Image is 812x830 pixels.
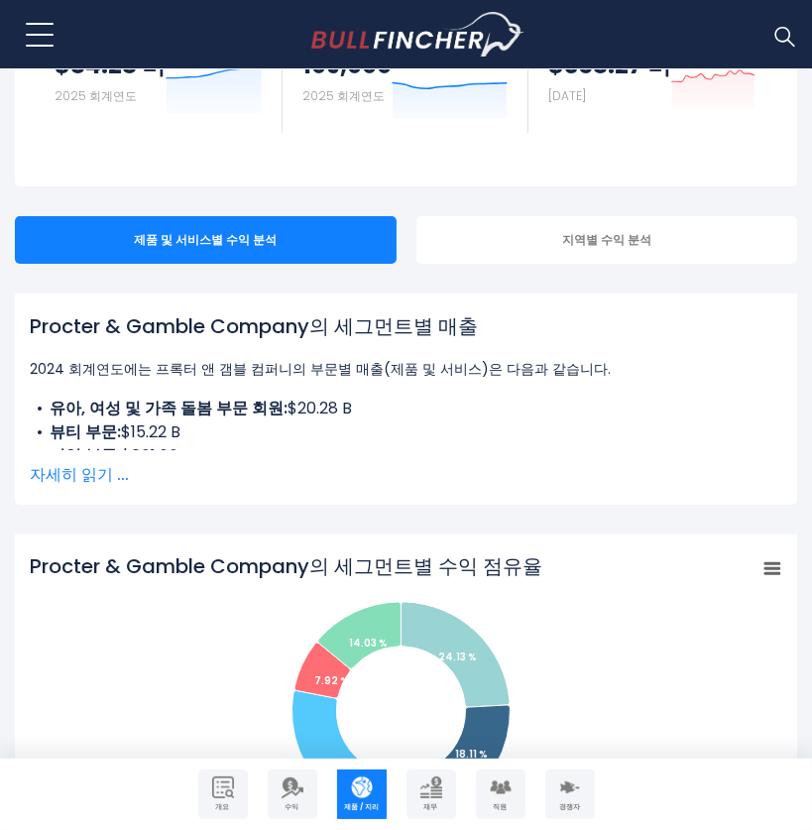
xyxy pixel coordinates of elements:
li: $15.22 B [30,420,782,444]
a: 회사 수익 [268,770,317,819]
strong: $368.27 비 [548,50,671,80]
tspan: Procter & Gamble Company의 세그먼트별 수익 점유율 [30,552,542,580]
strong: $84.28 비 [55,50,166,80]
tspan: 18.11 % [455,747,488,762]
tspan: 24.13 % [438,650,477,664]
b: 뷰티 부문: [50,420,121,443]
img: 불핀처 로고 [311,12,524,58]
strong: 109,000 [302,50,392,80]
a: 회사 개요 [198,770,248,819]
span: 직원 [478,803,523,811]
h1: Procter & Gamble Company의 세그먼트별 매출 [30,311,782,341]
div: 제품 및 서비스별 수익 분석 [15,216,397,264]
span: 개요 [200,803,246,811]
span: 수익 [270,803,315,811]
li: $601.00 M [30,444,782,468]
tspan: 7.92 % [314,673,349,688]
div: 지역별 수익 분석 [416,216,798,264]
small: 2025 회계연도 [55,87,137,104]
a: 회사 경쟁사 [545,770,595,819]
a: 회사 제품/지역 [337,770,387,819]
span: 자세히 읽기 ... [30,463,782,487]
small: 2025 회계연도 [302,87,385,104]
b: 유아, 여성 및 가족 돌봄 부문 회원: [50,397,288,419]
a: 회사 직원 [476,770,525,819]
small: [DATE] [548,87,586,104]
a: 홈페이지 바로가기 [311,12,524,58]
span: 경쟁자 [547,803,593,811]
span: 재무 [408,803,454,811]
b: 기업 부문: [50,444,121,467]
p: 2024 회계연도에는 프록터 앤 갬블 컴퍼니의 부문별 매출(제품 및 서비스)은 다음과 같습니다. [30,357,782,381]
tspan: 14.03 % [349,636,388,651]
span: 제품 / 지리 [339,803,385,811]
li: $20.28 B [30,397,782,420]
a: 회사 재무 [406,770,456,819]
